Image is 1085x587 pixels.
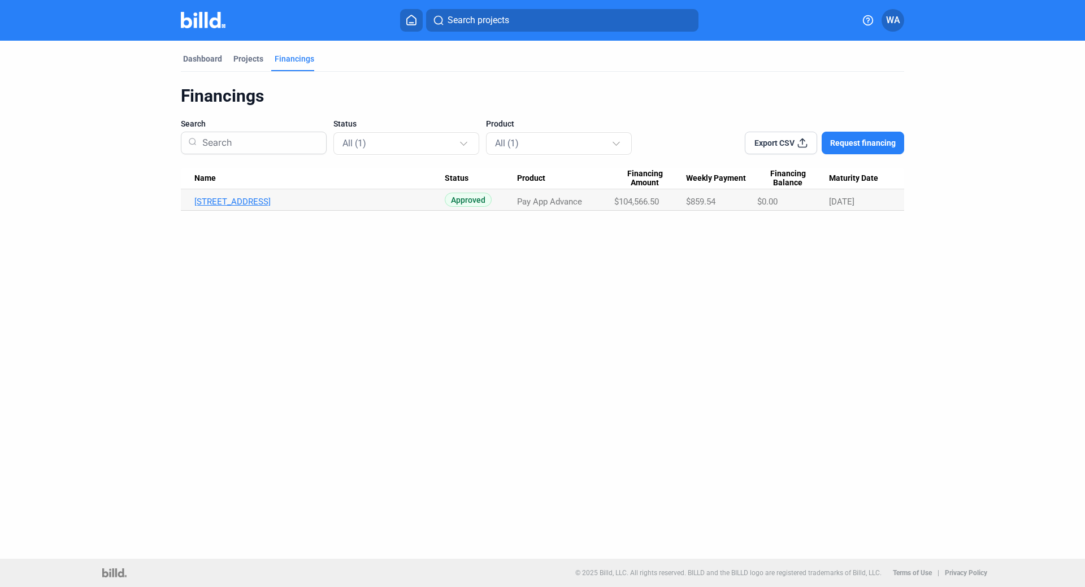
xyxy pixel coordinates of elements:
div: Product [517,173,614,184]
mat-select-trigger: All (1) [495,138,519,149]
span: $104,566.50 [614,197,659,207]
span: Pay App Advance [517,197,582,207]
div: Status [445,173,517,184]
span: Search [181,118,206,129]
button: WA [882,9,904,32]
span: Name [194,173,216,184]
span: Status [445,173,468,184]
span: WA [886,14,900,27]
span: $0.00 [757,197,778,207]
div: Financings [275,53,314,64]
img: Billd Company Logo [181,12,225,28]
div: Projects [233,53,263,64]
span: Status [333,118,357,129]
div: Weekly Payment [686,173,757,184]
button: Request financing [822,132,904,154]
span: Financing Balance [757,169,819,188]
span: $859.54 [686,197,715,207]
div: Financings [181,85,904,107]
span: Export CSV [754,137,795,149]
span: Weekly Payment [686,173,746,184]
button: Export CSV [745,132,817,154]
button: Search projects [426,9,698,32]
p: © 2025 Billd, LLC. All rights reserved. BILLD and the BILLD logo are registered trademarks of Bil... [575,569,882,577]
span: Search projects [448,14,509,27]
input: Search [198,128,319,158]
img: logo [102,568,127,577]
b: Terms of Use [893,569,932,577]
span: Product [517,173,545,184]
div: Financing Balance [757,169,830,188]
div: Financing Amount [614,169,687,188]
div: Dashboard [183,53,222,64]
a: [STREET_ADDRESS] [194,197,445,207]
span: Maturity Date [829,173,878,184]
span: Request financing [830,137,896,149]
b: Privacy Policy [945,569,987,577]
div: Maturity Date [829,173,891,184]
div: Name [194,173,445,184]
mat-select-trigger: All (1) [342,138,366,149]
span: Product [486,118,514,129]
span: [DATE] [829,197,854,207]
span: Financing Amount [614,169,676,188]
span: Approved [445,193,492,207]
p: | [938,569,939,577]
